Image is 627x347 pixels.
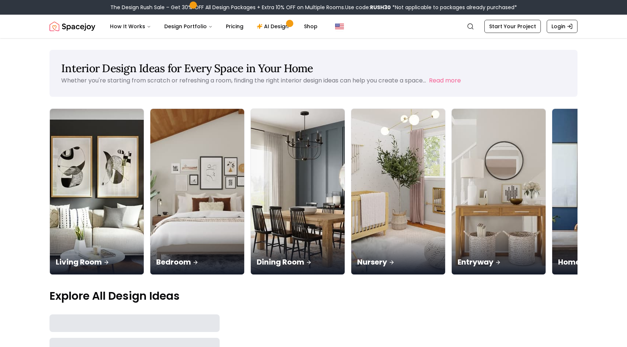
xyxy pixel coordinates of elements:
[56,257,138,267] p: Living Room
[452,109,546,274] img: Entryway
[158,19,219,34] button: Design Portfolio
[150,109,244,274] img: Bedroom
[370,4,391,11] b: RUSH30
[547,20,577,33] a: Login
[150,108,245,275] a: BedroomBedroom
[49,15,577,38] nav: Global
[104,19,323,34] nav: Main
[61,76,426,85] p: Whether you're starting from scratch or refreshing a room, finding the right interior design idea...
[458,257,540,267] p: Entryway
[484,20,541,33] a: Start Your Project
[49,108,144,275] a: Living RoomLiving Room
[250,108,345,275] a: Dining RoomDining Room
[298,19,323,34] a: Shop
[104,19,157,34] button: How It Works
[357,257,439,267] p: Nursery
[251,19,297,34] a: AI Design
[49,19,95,34] img: Spacejoy Logo
[391,4,517,11] span: *Not applicable to packages already purchased*
[156,257,238,267] p: Bedroom
[110,4,517,11] div: The Design Rush Sale – Get 30% OFF All Design Packages + Extra 10% OFF on Multiple Rooms.
[49,289,577,303] p: Explore All Design Ideas
[220,19,249,34] a: Pricing
[251,109,345,274] img: Dining Room
[429,76,461,85] button: Read more
[50,109,144,274] img: Living Room
[49,19,95,34] a: Spacejoy
[61,62,566,75] h1: Interior Design Ideas for Every Space in Your Home
[257,257,339,267] p: Dining Room
[345,4,391,11] span: Use code:
[335,22,344,31] img: United States
[351,108,445,275] a: NurseryNursery
[351,109,445,274] img: Nursery
[451,108,546,275] a: EntrywayEntryway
